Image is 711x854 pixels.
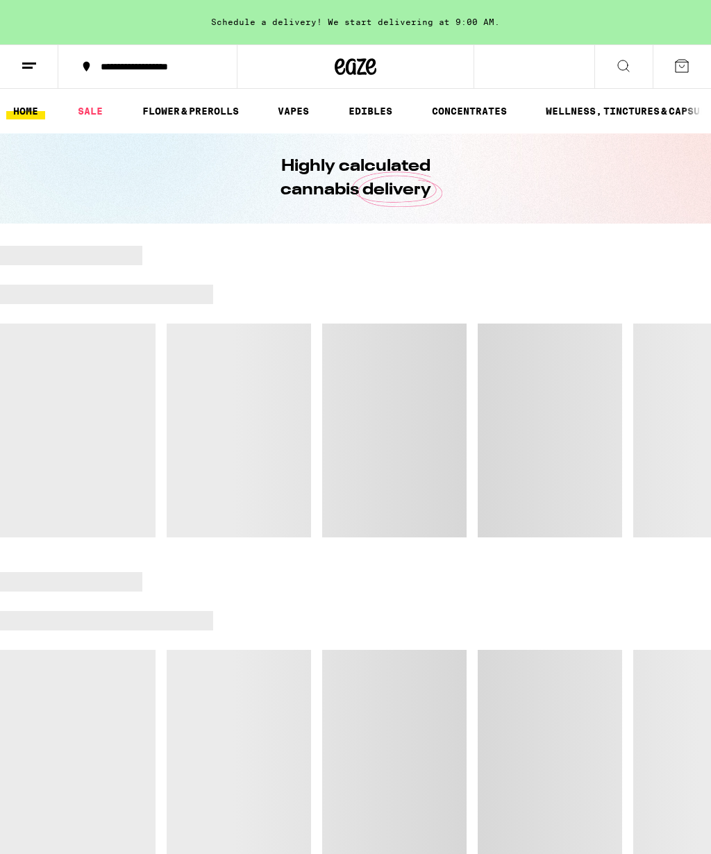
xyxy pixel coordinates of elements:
a: HOME [6,103,45,119]
a: CONCENTRATES [425,103,514,119]
h1: Highly calculated cannabis delivery [241,155,470,202]
a: FLOWER & PREROLLS [135,103,246,119]
a: SALE [71,103,110,119]
a: VAPES [271,103,316,119]
a: EDIBLES [342,103,399,119]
